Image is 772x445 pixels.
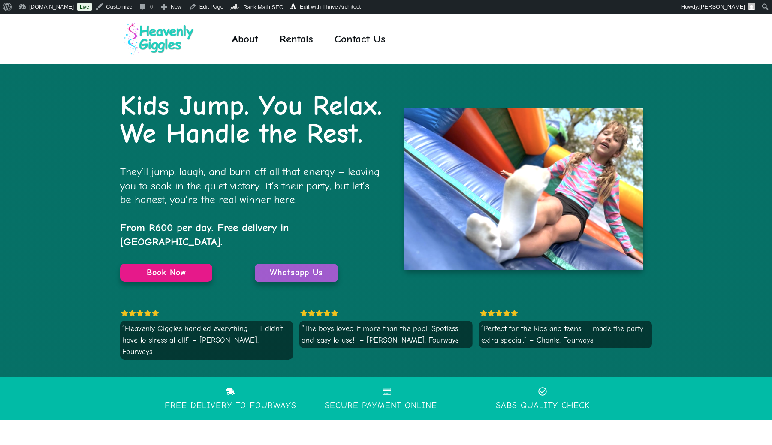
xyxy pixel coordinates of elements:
p: Kids Jump. You Relax. We Handle the Rest. [120,92,383,156]
p: secure payment Online [325,401,437,410]
div: “Perfect for the kids and teens — made the party extra special.” – Chante, Fourways [481,323,650,346]
strong: Book Now [147,268,186,277]
p: Free DELIVERY To Fourways [158,401,302,410]
img: Screenshot 2025-03-06 at 08.45.48 [403,108,644,270]
a: Live [77,3,92,11]
span: [PERSON_NAME] [699,3,745,10]
p: SABS quality check [489,401,596,410]
strong: From R600 per day. Free delivery in [GEOGRAPHIC_DATA]. [120,221,289,248]
span: Rank Math SEO [243,4,283,10]
p: They’ll jump, laugh, and burn off all that energy – leaving you to soak in the quiet victory. It’... [120,165,383,207]
a: Rentals [280,28,313,50]
span: Whatsapp Us [270,268,323,277]
a: Contact Us [335,28,386,50]
a: Book Now [120,264,212,282]
a: Whatsapp Us [255,264,338,282]
a: About [232,28,258,50]
div: “The boys loved it more than the pool. Spotless and easy to use!” – [PERSON_NAME], Fourways [302,323,470,346]
div: “Heavenly Giggles handled everything — I didn’t have to stress at all!” – [PERSON_NAME], Fourways [122,323,291,358]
